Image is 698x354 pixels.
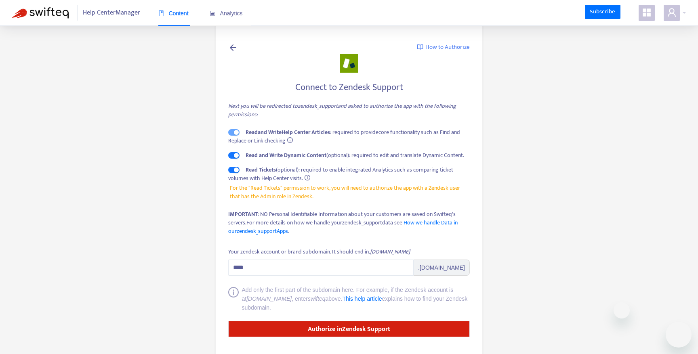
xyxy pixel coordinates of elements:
img: zendesk_support.png [340,54,358,73]
span: How to Authorize [425,43,470,52]
span: book [158,10,164,16]
span: For more details on how we handle your zendesk_support data see . [228,218,458,236]
span: Content [158,10,189,17]
i: Next you will be redirected to zendesk_support and asked to authorize the app with the following ... [228,101,456,119]
span: area-chart [210,10,215,16]
a: Subscribe [585,5,620,19]
a: This help article [343,295,382,302]
i: .[DOMAIN_NAME] [369,247,410,256]
div: Add only the first part of the subdomain here. For example, if the Zendesk account is at , enter ... [242,285,470,312]
span: Help Center Manager [83,5,140,21]
span: (optional): required to enable integrated Analytics such as comparing ticket volumes with Help Ce... [228,165,453,183]
span: For the "Read Tickets" permission to work, you will need to authorize the app with a Zendesk user... [230,184,469,201]
a: How we handle Data in ourzendesk_supportApps [228,218,458,236]
strong: Authorize in Zendesk Support [308,324,390,335]
strong: IMPORTANT [228,209,258,219]
strong: Read and Write Dynamic Content [246,151,326,160]
i: swifteq [308,295,326,302]
a: How to Authorize [417,43,470,52]
iframe: Close message [614,302,630,318]
span: (optional): required to edit and translate Dynamic Content. [246,151,464,160]
img: image-link [417,44,423,50]
span: Analytics [210,10,243,17]
button: Authorize inZendesk Support [228,321,470,337]
div: Your zendesk account or brand subdomain. It should end in [228,247,410,256]
h4: Connect to Zendesk Support [228,82,470,93]
strong: Read and Write Help Center Articles [246,128,330,137]
strong: Read Tickets [246,165,276,174]
span: info-circle [305,175,310,180]
span: : required to provide core functionality such as Find and Replace or Link checking [228,128,460,145]
span: info-circle [287,137,293,143]
img: Swifteq [12,7,69,19]
span: user [667,8,677,17]
span: appstore [642,8,652,17]
div: : NO Personal Identifiable Information about your customers are saved on Swifteq's servers. [228,210,470,235]
span: .[DOMAIN_NAME] [414,260,470,276]
iframe: Button to launch messaging window [666,322,692,348]
i: [DOMAIN_NAME] [246,295,292,302]
span: info-circle [228,287,239,312]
